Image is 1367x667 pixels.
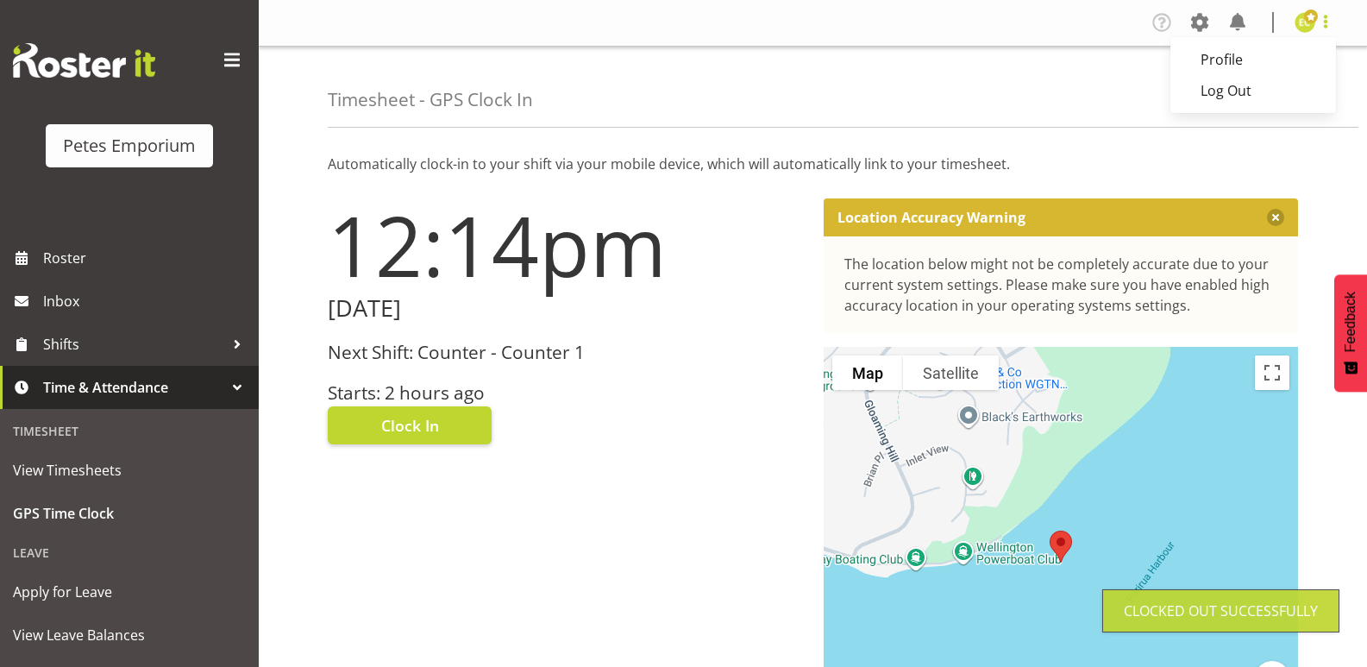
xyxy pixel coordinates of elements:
[328,343,803,362] h3: Next Shift: Counter - Counter 1
[4,413,254,449] div: Timesheet
[43,331,224,357] span: Shifts
[43,245,250,271] span: Roster
[1267,209,1284,226] button: Close message
[13,622,246,648] span: View Leave Balances
[1334,274,1367,392] button: Feedback - Show survey
[4,492,254,535] a: GPS Time Clock
[43,374,224,400] span: Time & Attendance
[328,383,803,403] h3: Starts: 2 hours ago
[43,288,250,314] span: Inbox
[63,133,196,159] div: Petes Emporium
[832,356,903,390] button: Show street map
[1295,12,1315,33] img: emma-croft7499.jpg
[903,356,999,390] button: Show satellite imagery
[381,414,439,437] span: Clock In
[1170,44,1336,75] a: Profile
[13,43,155,78] img: Rosterit website logo
[13,579,246,605] span: Apply for Leave
[4,449,254,492] a: View Timesheets
[4,535,254,570] div: Leave
[1255,356,1289,390] button: Toggle fullscreen view
[328,406,492,444] button: Clock In
[1170,75,1336,106] a: Log Out
[328,90,533,110] h4: Timesheet - GPS Clock In
[328,198,803,292] h1: 12:14pm
[837,209,1025,226] p: Location Accuracy Warning
[1343,292,1358,352] span: Feedback
[328,154,1298,174] p: Automatically clock-in to your shift via your mobile device, which will automatically link to you...
[328,295,803,322] h2: [DATE]
[4,570,254,614] a: Apply for Leave
[844,254,1278,316] div: The location below might not be completely accurate due to your current system settings. Please m...
[13,500,246,526] span: GPS Time Clock
[4,614,254,657] a: View Leave Balances
[1124,601,1318,621] div: Clocked out Successfully
[13,457,246,483] span: View Timesheets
